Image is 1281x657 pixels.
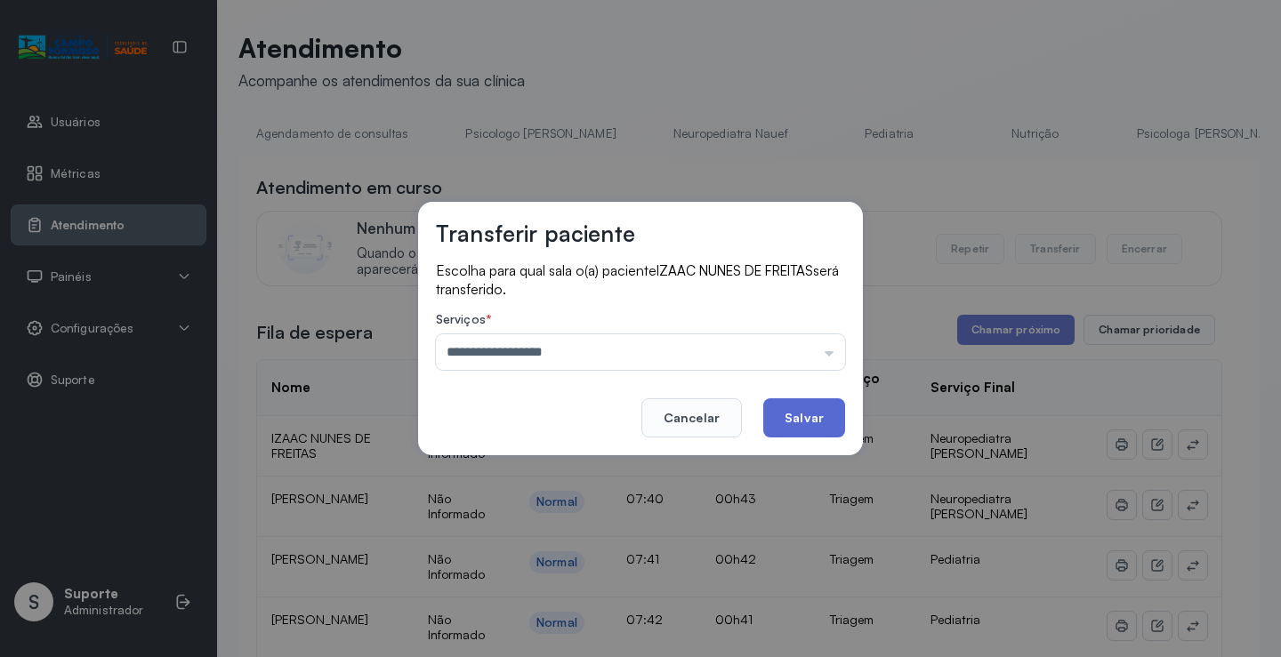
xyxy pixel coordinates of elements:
[763,398,845,437] button: Salvar
[641,398,742,437] button: Cancelar
[657,262,813,279] span: IZAAC NUNES DE FREITAS
[436,220,635,247] h3: Transferir paciente
[436,261,845,298] p: Escolha para qual sala o(a) paciente será transferido.
[436,311,486,326] span: Serviços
